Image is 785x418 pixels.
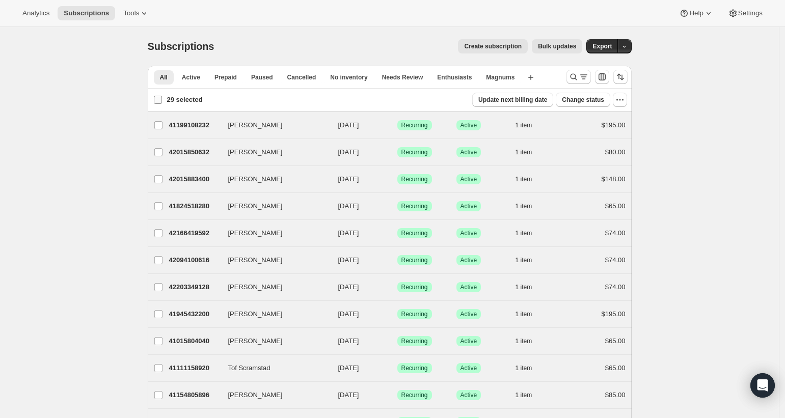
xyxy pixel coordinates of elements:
span: $195.00 [602,121,626,129]
div: 41154805896[PERSON_NAME][DATE]SuccessRecurringSuccessActive1 item$85.00 [169,388,626,402]
span: Magnums [486,73,515,81]
p: 41199108232 [169,120,220,130]
span: 1 item [516,148,532,156]
span: All [160,73,168,81]
span: Subscriptions [64,9,109,17]
p: 42166419592 [169,228,220,238]
p: 42094100616 [169,255,220,265]
span: $65.00 [605,364,626,372]
span: [PERSON_NAME] [228,147,283,157]
div: 41824518280[PERSON_NAME][DATE]SuccessRecurringSuccessActive1 item$65.00 [169,199,626,213]
span: Update next billing date [478,96,547,104]
div: 42094100616[PERSON_NAME][DATE]SuccessRecurringSuccessActive1 item$74.00 [169,253,626,267]
button: Analytics [16,6,56,20]
span: No inventory [330,73,367,81]
span: Export [592,42,612,50]
button: 1 item [516,172,544,186]
span: [PERSON_NAME] [228,120,283,130]
span: Change status [562,96,604,104]
span: 1 item [516,283,532,291]
span: Active [461,175,477,183]
span: Cancelled [287,73,316,81]
span: [DATE] [338,229,359,237]
span: Recurring [401,202,428,210]
span: Active [461,121,477,129]
button: [PERSON_NAME] [222,117,324,133]
span: Recurring [401,337,428,345]
span: [DATE] [338,256,359,264]
span: $65.00 [605,337,626,345]
span: $85.00 [605,391,626,399]
span: Active [461,202,477,210]
div: Open Intercom Messenger [750,373,775,398]
button: Bulk updates [532,39,582,53]
span: Recurring [401,310,428,318]
span: Tools [123,9,139,17]
div: 42015883400[PERSON_NAME][DATE]SuccessRecurringSuccessActive1 item$148.00 [169,172,626,186]
span: $65.00 [605,202,626,210]
span: [PERSON_NAME] [228,390,283,400]
span: $74.00 [605,256,626,264]
button: Settings [722,6,769,20]
span: [PERSON_NAME] [228,174,283,184]
button: Sort the results [613,70,628,84]
span: Paused [251,73,273,81]
span: Recurring [401,391,428,399]
button: Create new view [523,70,539,85]
span: $195.00 [602,310,626,318]
span: Active [461,229,477,237]
span: [PERSON_NAME] [228,309,283,319]
span: Recurring [401,121,428,129]
span: Recurring [401,148,428,156]
div: 41199108232[PERSON_NAME][DATE]SuccessRecurringSuccessActive1 item$195.00 [169,118,626,132]
button: 1 item [516,226,544,240]
p: 41015804040 [169,336,220,346]
p: 41945432200 [169,309,220,319]
span: [PERSON_NAME] [228,228,283,238]
button: [PERSON_NAME] [222,198,324,214]
span: [DATE] [338,202,359,210]
span: 1 item [516,337,532,345]
span: Recurring [401,175,428,183]
span: Active [461,364,477,372]
button: [PERSON_NAME] [222,225,324,241]
button: Help [673,6,719,20]
button: Change status [556,93,610,107]
span: Active [461,310,477,318]
div: 42166419592[PERSON_NAME][DATE]SuccessRecurringSuccessActive1 item$74.00 [169,226,626,240]
span: Recurring [401,229,428,237]
button: Subscriptions [58,6,115,20]
span: Active [461,391,477,399]
button: 1 item [516,199,544,213]
span: Active [182,73,200,81]
div: 41945432200[PERSON_NAME][DATE]SuccessRecurringSuccessActive1 item$195.00 [169,307,626,321]
span: Tof Scramstad [228,363,270,373]
span: Bulk updates [538,42,576,50]
span: Active [461,337,477,345]
span: [DATE] [338,337,359,345]
span: Recurring [401,283,428,291]
button: 1 item [516,334,544,348]
span: [DATE] [338,310,359,318]
span: Prepaid [214,73,237,81]
span: Active [461,283,477,291]
button: [PERSON_NAME] [222,306,324,322]
span: 1 item [516,310,532,318]
p: 42015883400 [169,174,220,184]
button: [PERSON_NAME] [222,387,324,403]
span: [DATE] [338,121,359,129]
span: Needs Review [382,73,423,81]
button: 1 item [516,118,544,132]
span: Active [461,256,477,264]
span: $74.00 [605,229,626,237]
span: 1 item [516,229,532,237]
span: 1 item [516,391,532,399]
span: $74.00 [605,283,626,291]
button: 1 item [516,361,544,375]
span: $148.00 [602,175,626,183]
div: 42015850632[PERSON_NAME][DATE]SuccessRecurringSuccessActive1 item$80.00 [169,145,626,159]
p: 29 selected [167,95,202,105]
p: 41824518280 [169,201,220,211]
button: Search and filter results [566,70,591,84]
span: 1 item [516,175,532,183]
